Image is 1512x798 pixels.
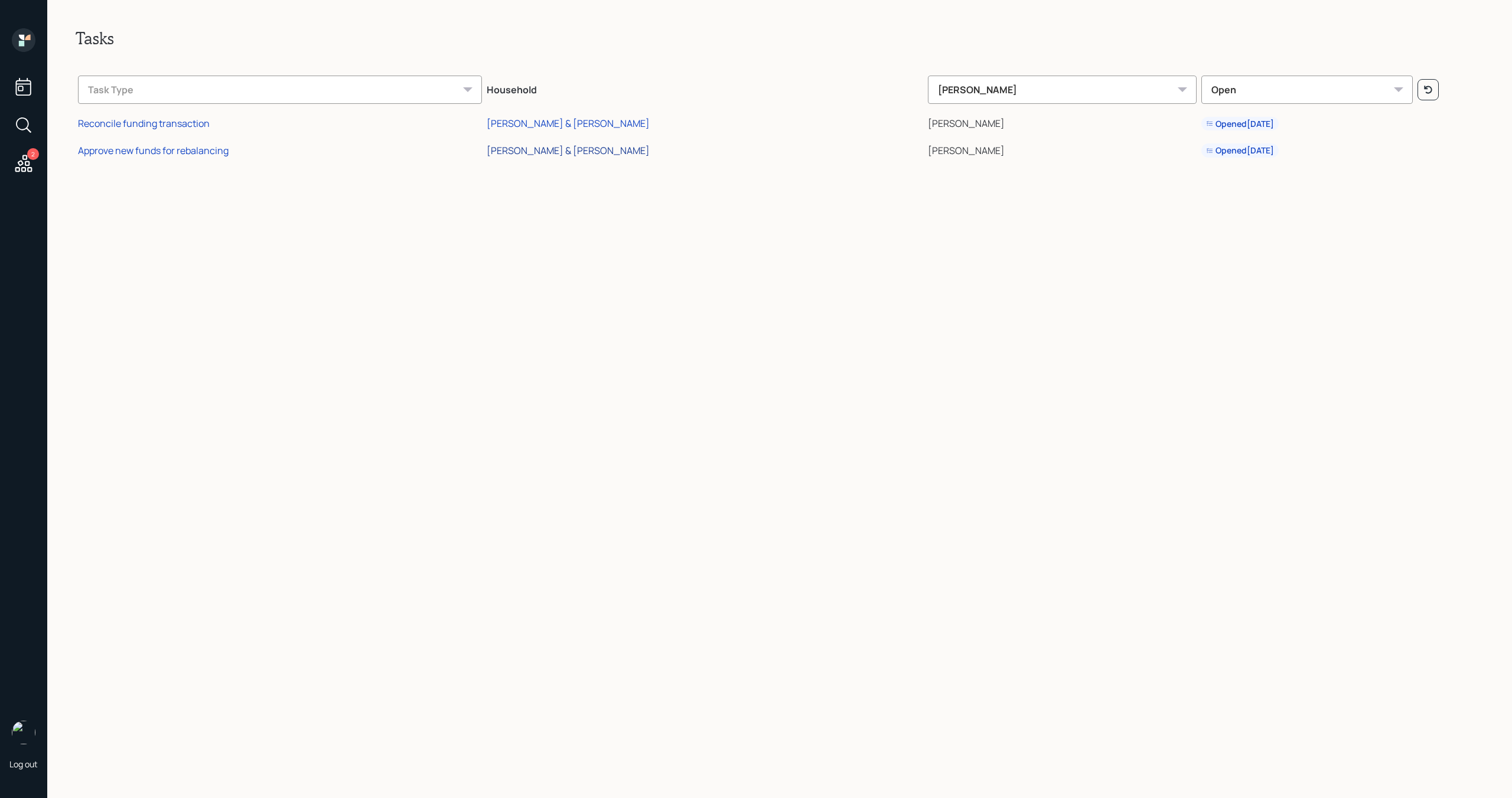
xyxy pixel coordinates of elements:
h2: Tasks [76,28,1484,48]
div: Opened [DATE] [1206,118,1274,130]
div: Opened [DATE] [1206,145,1274,156]
div: Task Type [78,76,482,104]
th: Household [484,67,926,109]
div: [PERSON_NAME] & [PERSON_NAME] [487,144,650,157]
td: [PERSON_NAME] [926,109,1199,136]
div: Log out [9,758,38,770]
div: Reconcile funding transaction [78,117,210,130]
div: Open [1201,76,1413,104]
div: [PERSON_NAME] & [PERSON_NAME] [487,117,650,130]
div: [PERSON_NAME] [928,76,1197,104]
div: 2 [27,148,39,160]
div: Approve new funds for rebalancing [78,144,229,157]
img: michael-russo-headshot.png [12,721,35,744]
td: [PERSON_NAME] [926,135,1199,162]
